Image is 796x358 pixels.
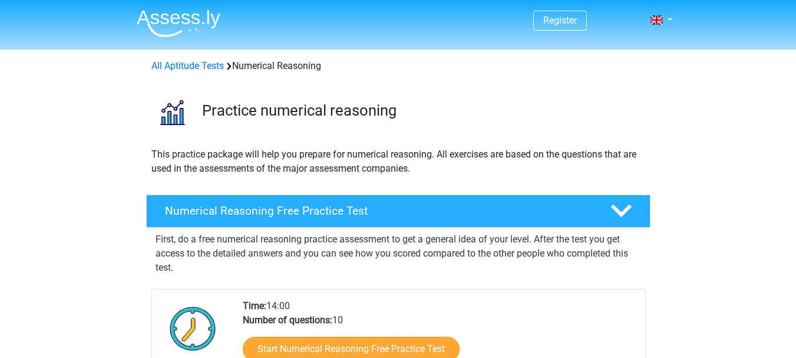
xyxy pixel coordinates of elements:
a: Register [543,15,577,26]
img: numerical reasoning [147,87,197,137]
h4: Numerical Reasoning Free Practice Test [165,204,592,218]
div: Numerical Reasoning [147,59,650,73]
img: Clock [163,299,223,358]
p: First, do a free numerical reasoning practice assessment to get a general idea of your level. Aft... [156,232,641,275]
b: Time: [243,300,266,311]
img: Assessly [137,9,220,37]
b: Number of questions: [243,314,332,326]
h3: Practice numerical reasoning [202,101,641,120]
p: This practice package will help you prepare for numerical reasoning. All exercises are based on t... [151,147,645,176]
a: Numerical Reasoning Free Practice Test [141,195,655,228]
a: All Aptitude Tests [151,60,224,71]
